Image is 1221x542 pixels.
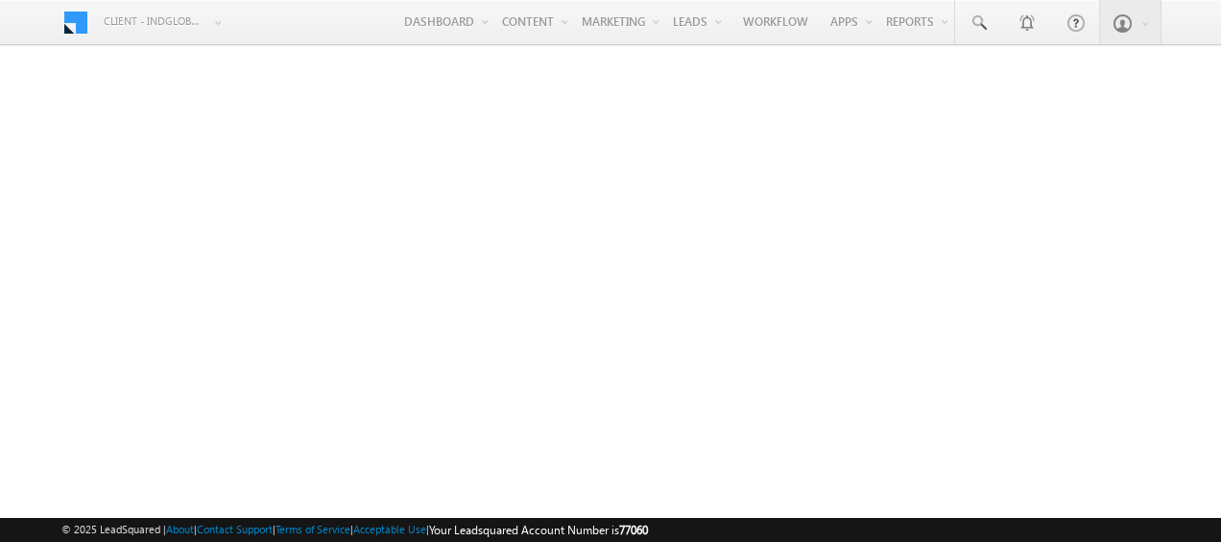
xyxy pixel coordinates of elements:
span: © 2025 LeadSquared | | | | | [61,521,648,539]
span: 77060 [619,523,648,537]
span: Client - indglobal1 (77060) [104,12,204,31]
a: Contact Support [197,523,273,535]
a: About [166,523,194,535]
a: Terms of Service [275,523,350,535]
a: Acceptable Use [353,523,426,535]
span: Your Leadsquared Account Number is [429,523,648,537]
